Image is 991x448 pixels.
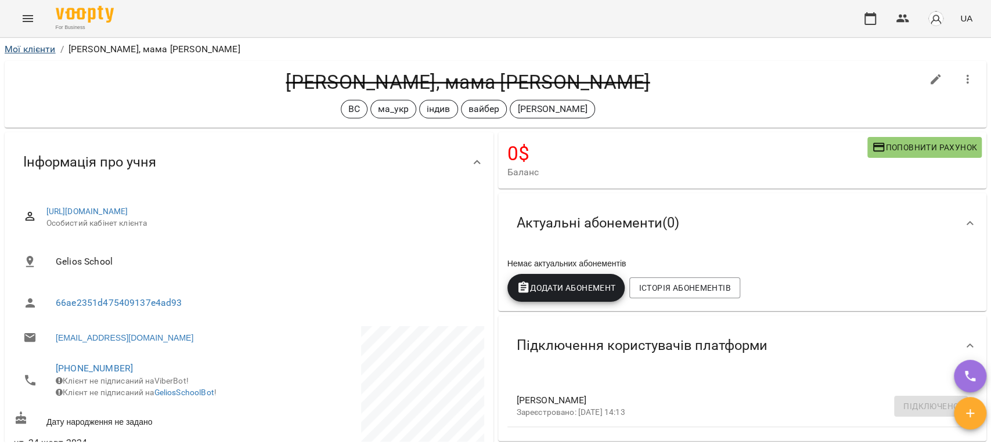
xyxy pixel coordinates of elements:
[461,100,507,118] div: вайбер
[517,281,616,295] span: Додати Абонемент
[5,132,493,192] div: Інформація про учня
[14,5,42,32] button: Menu
[507,165,867,179] span: Баланс
[56,363,133,374] a: [PHONE_NUMBER]
[469,102,500,116] p: вайбер
[5,44,56,55] a: Мої клієнти
[12,409,249,430] div: Дату народження не задано
[56,24,114,31] span: For Business
[46,218,475,229] span: Особистий кабінет клієнта
[56,376,189,385] span: Клієнт не підписаний на ViberBot!
[46,207,128,216] a: [URL][DOMAIN_NAME]
[629,277,740,298] button: Історія абонементів
[507,142,867,165] h4: 0 $
[517,337,767,355] span: Підключення користувачів платформи
[956,8,977,29] button: UA
[517,407,950,418] p: Зареєстровано: [DATE] 14:13
[960,12,972,24] span: UA
[427,102,451,116] p: індив
[867,137,982,158] button: Поповнити рахунок
[348,102,360,116] p: ВС
[928,10,944,27] img: avatar_s.png
[378,102,409,116] p: ма_укр
[517,102,588,116] p: [PERSON_NAME]
[56,332,193,344] a: [EMAIL_ADDRESS][DOMAIN_NAME]
[507,274,625,302] button: Додати Абонемент
[510,100,595,118] div: [PERSON_NAME]
[56,6,114,23] img: Voopty Logo
[56,388,217,397] span: Клієнт не підписаний на !
[23,153,156,171] span: Інформація про учня
[505,255,980,272] div: Немає актуальних абонементів
[5,42,986,56] nav: breadcrumb
[498,193,987,253] div: Актуальні абонементи(0)
[370,100,416,118] div: ма_укр
[154,388,214,397] a: GeliosSchoolBot
[56,297,182,308] a: 66ae2351d475409137e4ad93
[341,100,367,118] div: ВС
[517,214,679,232] span: Актуальні абонементи ( 0 )
[60,42,64,56] li: /
[69,42,240,56] p: [PERSON_NAME], мама [PERSON_NAME]
[872,140,977,154] span: Поповнити рахунок
[498,316,987,375] div: Підключення користувачів платформи
[419,100,458,118] div: індив
[517,393,950,407] span: [PERSON_NAME]
[14,70,922,94] h4: [PERSON_NAME], мама [PERSON_NAME]
[639,281,730,295] span: Історія абонементів
[56,255,475,269] span: Gelios School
